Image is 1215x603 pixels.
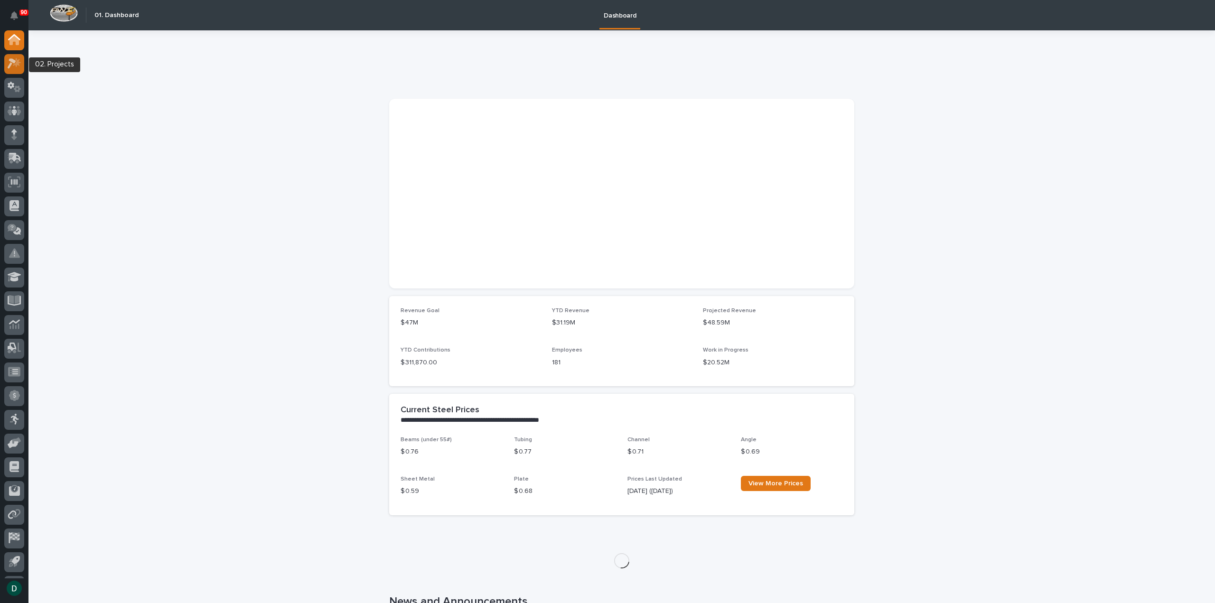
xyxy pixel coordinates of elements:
[21,9,27,16] p: 90
[401,437,452,443] span: Beams (under 55#)
[741,476,811,491] a: View More Prices
[401,476,435,482] span: Sheet Metal
[514,486,616,496] p: $ 0.68
[552,308,589,314] span: YTD Revenue
[703,308,756,314] span: Projected Revenue
[401,318,541,328] p: $47M
[552,318,692,328] p: $31.19M
[627,486,729,496] p: [DATE] ([DATE])
[401,486,503,496] p: $ 0.59
[514,447,616,457] p: $ 0.77
[703,347,748,353] span: Work in Progress
[514,437,532,443] span: Tubing
[401,347,450,353] span: YTD Contributions
[741,447,843,457] p: $ 0.69
[552,347,582,353] span: Employees
[50,4,78,22] img: Workspace Logo
[401,405,479,416] h2: Current Steel Prices
[627,476,682,482] span: Prices Last Updated
[94,11,139,19] h2: 01. Dashboard
[627,437,650,443] span: Channel
[4,6,24,26] button: Notifications
[703,318,843,328] p: $48.59M
[552,358,692,368] p: 181
[401,447,503,457] p: $ 0.76
[741,437,757,443] span: Angle
[12,11,24,27] div: Notifications90
[4,578,24,598] button: users-avatar
[627,447,729,457] p: $ 0.71
[703,358,843,368] p: $20.52M
[514,476,529,482] span: Plate
[401,358,541,368] p: $ 311,870.00
[748,480,803,487] span: View More Prices
[401,308,439,314] span: Revenue Goal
